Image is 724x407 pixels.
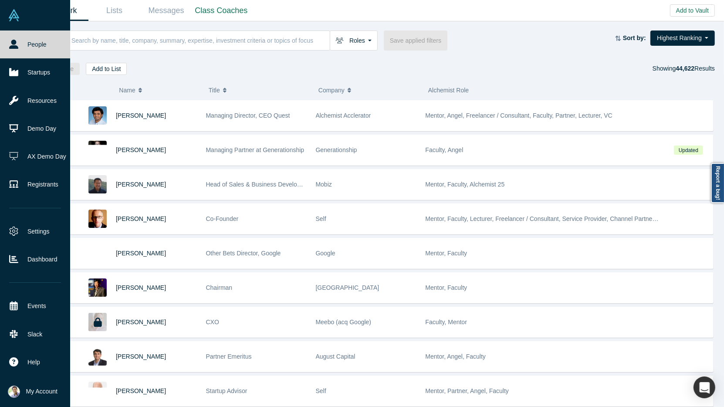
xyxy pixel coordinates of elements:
strong: 44,622 [676,65,694,72]
span: Results [676,65,715,72]
span: Title [209,81,220,99]
button: Highest Ranking [650,31,715,46]
img: Vivek Mehra's Profile Image [88,347,107,366]
div: Showing [653,63,715,75]
span: Managing Partner at Generationship [206,146,304,153]
a: Report a bug! [711,163,724,203]
strong: Sort by: [623,34,646,41]
a: [PERSON_NAME] [116,353,166,360]
a: [PERSON_NAME] [116,387,166,394]
img: Alchemist Vault Logo [8,9,20,21]
span: Help [27,358,40,367]
span: Updated [674,146,703,155]
a: Lists [88,0,140,21]
span: Mentor, Faculty [426,284,467,291]
button: Save applied filters [384,31,447,51]
a: Messages [140,0,192,21]
img: Steven Kan's Profile Image [88,244,107,262]
span: Mentor, Angel, Faculty [426,353,486,360]
span: Self [316,387,326,394]
a: [PERSON_NAME] [116,284,166,291]
a: [PERSON_NAME] [116,146,166,153]
span: Startup Advisor [206,387,247,394]
button: Add to Vault [670,4,715,17]
a: [PERSON_NAME] [116,181,166,188]
span: Mentor, Partner, Angel, Faculty [426,387,509,394]
span: Alchemist Role [428,87,469,94]
span: August Capital [316,353,355,360]
img: Gnani Palanikumar's Profile Image [88,106,107,125]
button: My Account [8,386,58,398]
span: Company [318,81,345,99]
span: Mentor, Faculty [426,250,467,257]
button: Roles [330,31,378,51]
span: Generationship [316,146,357,153]
span: Mentor, Faculty, Alchemist 25 [426,181,505,188]
span: Name [119,81,135,99]
span: Chairman [206,284,233,291]
a: Class Coaches [192,0,250,21]
span: Google [316,250,335,257]
span: Alchemist Acclerator [316,112,371,119]
span: Head of Sales & Business Development (interim) [206,181,338,188]
img: Adam Frankl's Profile Image [88,382,107,400]
button: Title [209,81,309,99]
span: Faculty, Angel [426,146,463,153]
img: Ravi Belani's Account [8,386,20,398]
img: Timothy Chou's Profile Image [88,278,107,297]
button: Company [318,81,419,99]
span: My Account [26,387,58,396]
a: [PERSON_NAME] [116,112,166,119]
span: [GEOGRAPHIC_DATA] [316,284,379,291]
img: Michael Chang's Profile Image [88,175,107,193]
a: [PERSON_NAME] [116,215,166,222]
button: Add to List [86,63,127,75]
a: [PERSON_NAME] [116,250,166,257]
span: Managing Director, CEO Quest [206,112,290,119]
img: Rachel Chalmers's Profile Image [88,141,107,159]
span: Mentor, Faculty, Lecturer, Freelancer / Consultant, Service Provider, Channel Partner, Corporate ... [426,215,712,222]
span: Partner Emeritus [206,353,252,360]
input: Search by name, title, company, summary, expertise, investment criteria or topics of focus [71,30,330,51]
span: Co-Founder [206,215,239,222]
span: Self [316,215,326,222]
span: Faculty, Mentor [426,319,467,326]
img: Robert Winder's Profile Image [88,210,107,228]
span: Mentor, Angel, Freelancer / Consultant, Faculty, Partner, Lecturer, VC [426,112,612,119]
span: Meebo (acq Google) [316,319,372,326]
span: Other Bets Director, Google [206,250,281,257]
button: Name [119,81,200,99]
a: [PERSON_NAME] [116,319,166,326]
span: CXO [206,319,219,326]
span: Mobiz [316,181,332,188]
